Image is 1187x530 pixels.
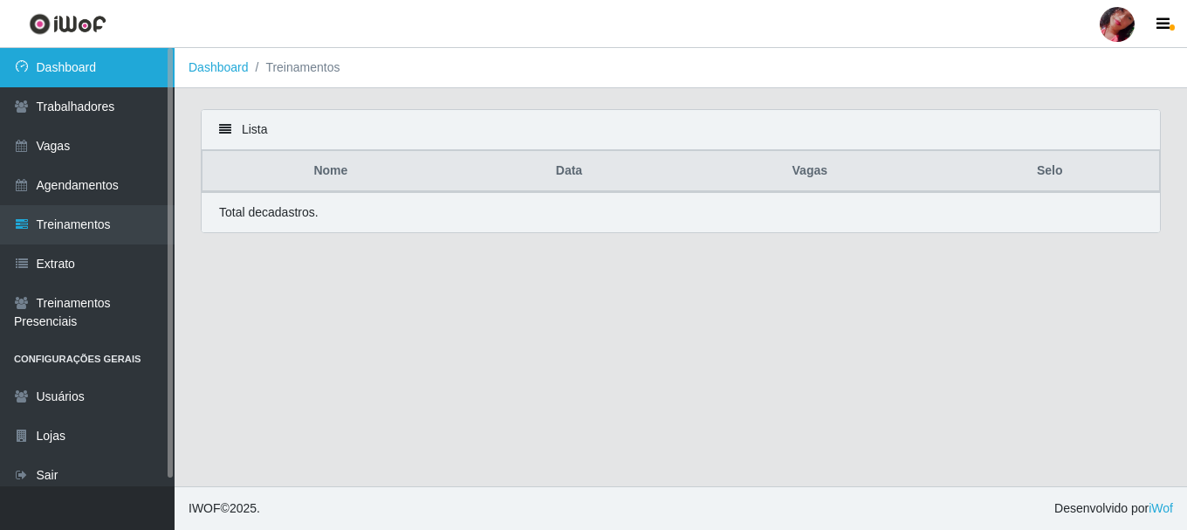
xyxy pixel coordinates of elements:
[249,59,340,77] li: Treinamentos
[189,499,260,518] span: © 2025 .
[189,60,249,74] a: Dashboard
[219,203,319,222] p: Total de cadastros.
[202,151,459,192] th: Nome
[202,110,1160,150] div: Lista
[940,151,1159,192] th: Selo
[679,151,940,192] th: Vagas
[1149,501,1173,515] a: iWof
[459,151,679,192] th: Data
[29,13,106,35] img: CoreUI Logo
[189,501,221,515] span: IWOF
[1054,499,1173,518] span: Desenvolvido por
[175,48,1187,88] nav: breadcrumb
